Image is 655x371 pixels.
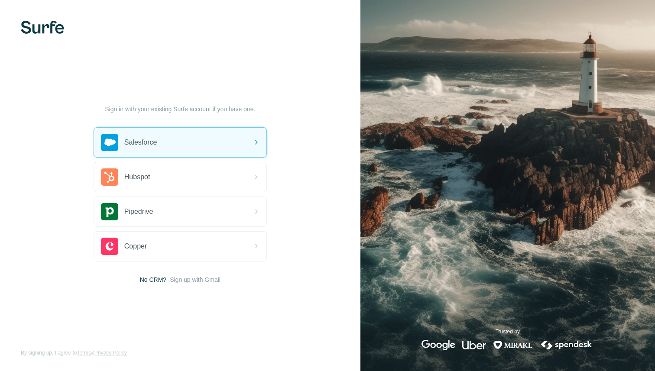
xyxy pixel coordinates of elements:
[540,340,593,350] img: spendesk's logo
[124,172,150,182] span: Hubspot
[124,137,157,148] span: Salesforce
[496,328,520,336] p: Trusted by
[77,350,91,356] a: Terms
[101,238,118,255] img: copper's logo
[21,21,64,34] img: Surfe's logo
[462,340,486,350] img: uber's logo
[140,275,166,284] span: No CRM?
[21,349,127,357] span: By signing up, I agree to &
[94,350,127,356] a: Privacy Policy
[170,275,220,284] button: Sign up with Gmail
[101,168,118,186] img: hubspot's logo
[124,241,147,252] span: Copper
[493,340,533,350] img: mirakl's logo
[105,105,255,113] p: Sign in with your existing Surfe account if you have one.
[124,206,153,217] span: Pipedrive
[101,203,118,220] img: pipedrive's logo
[94,87,267,101] h1: Let’s get started!
[422,340,455,350] img: google's logo
[101,134,118,151] img: salesforce's logo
